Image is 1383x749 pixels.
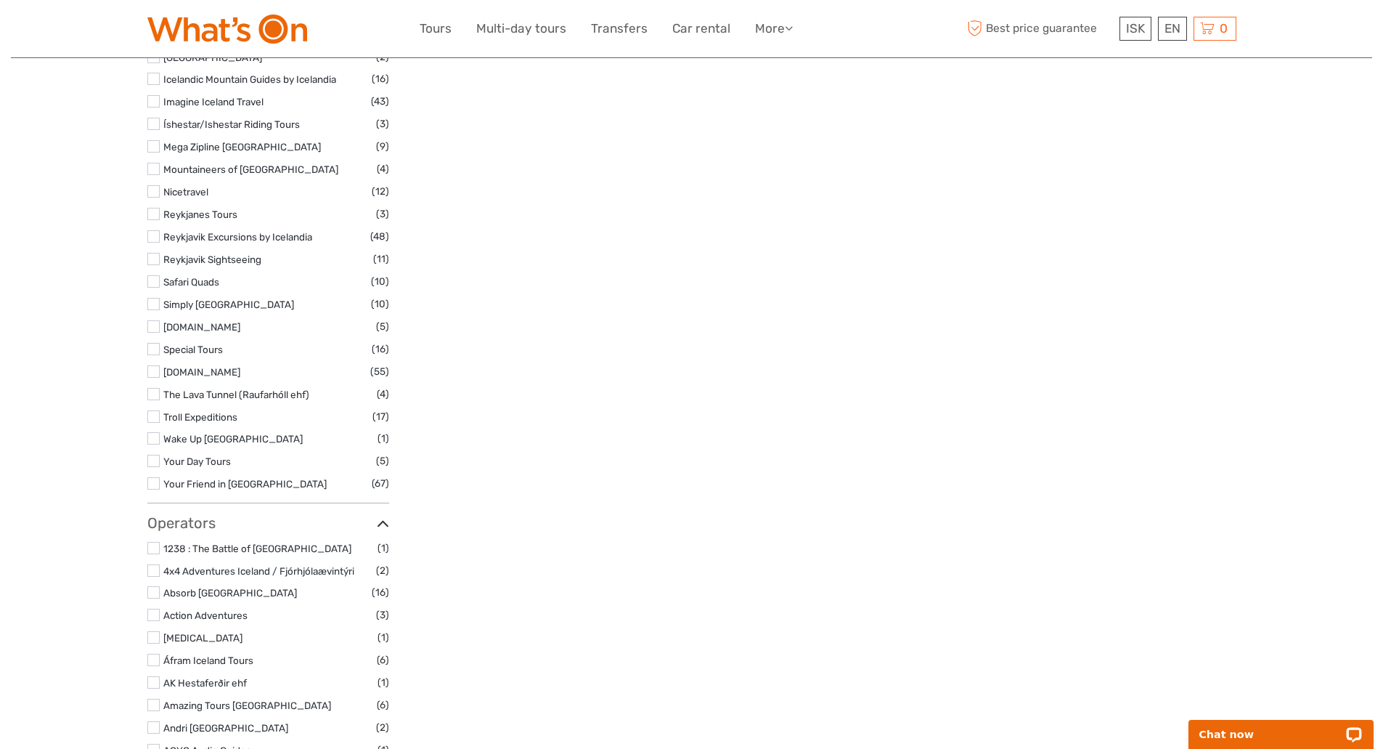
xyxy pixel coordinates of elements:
a: Reykjanes Tours [163,208,237,220]
span: (43) [371,93,389,110]
h3: Operators [147,514,389,532]
span: (5) [376,453,389,469]
span: ISK [1126,21,1145,36]
a: [MEDICAL_DATA] [163,632,242,644]
span: Best price guarantee [964,17,1116,41]
a: Transfers [591,18,648,39]
iframe: LiveChat chat widget [1179,703,1383,749]
a: [DOMAIN_NAME] [163,366,240,378]
a: Mountaineers of [GEOGRAPHIC_DATA] [163,163,338,175]
span: (17) [372,408,389,425]
a: 1238 : The Battle of [GEOGRAPHIC_DATA] [163,543,351,554]
a: Amazing Tours [GEOGRAPHIC_DATA] [163,700,331,711]
a: Icelandic Mountain Guides by Icelandia [163,73,336,85]
span: (3) [376,206,389,222]
a: Áfram Iceland Tours [163,655,253,666]
span: (1) [378,430,389,447]
a: Absorb [GEOGRAPHIC_DATA] [163,587,297,599]
span: (1) [378,674,389,691]
span: (9) [376,138,389,155]
span: (2) [376,719,389,736]
a: Your Day Tours [163,456,231,467]
span: (48) [370,228,389,245]
span: (67) [372,475,389,492]
a: AK Hestaferðir ehf [163,677,247,689]
span: (6) [377,697,389,713]
a: Íshestar/Ishestar Riding Tours [163,118,300,130]
span: (1) [378,540,389,556]
span: (3) [376,116,389,132]
a: Safari Quads [163,276,219,288]
a: Wake Up [GEOGRAPHIC_DATA] [163,433,303,445]
a: Car rental [672,18,730,39]
a: Simply [GEOGRAPHIC_DATA] [163,299,294,310]
a: Action Adventures [163,610,248,621]
span: (12) [372,183,389,200]
a: Imagine Iceland Travel [163,96,264,108]
span: (16) [372,70,389,87]
span: (4) [377,161,389,177]
span: (5) [376,318,389,335]
a: Mega Zipline [GEOGRAPHIC_DATA] [163,141,321,153]
span: (2) [376,562,389,579]
a: More [755,18,793,39]
a: Multi-day tours [476,18,566,39]
span: 0 [1217,21,1230,36]
a: [DOMAIN_NAME] [163,321,240,333]
span: (10) [371,273,389,290]
span: (55) [370,363,389,380]
a: Reykjavik Excursions by Icelandia [163,231,312,243]
span: (10) [371,296,389,312]
span: (3) [376,607,389,623]
a: The Lava Tunnel (Raufarhóll ehf) [163,389,309,400]
img: What's On [147,15,307,44]
a: Reykjavik Sightseeing [163,254,261,265]
span: (16) [372,341,389,357]
span: (16) [372,584,389,601]
a: Nicetravel [163,186,208,198]
a: [GEOGRAPHIC_DATA] [163,52,262,63]
a: Tours [420,18,452,39]
a: Special Tours [163,344,223,355]
a: 4x4 Adventures Iceland / Fjórhjólaævintýri [163,565,354,577]
span: (6) [377,652,389,668]
span: (11) [373,251,389,267]
a: Your Friend in [GEOGRAPHIC_DATA] [163,478,327,490]
a: Troll Expeditions [163,411,237,423]
span: (4) [377,386,389,402]
a: Andri [GEOGRAPHIC_DATA] [163,722,288,734]
span: (1) [378,629,389,646]
div: EN [1158,17,1187,41]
